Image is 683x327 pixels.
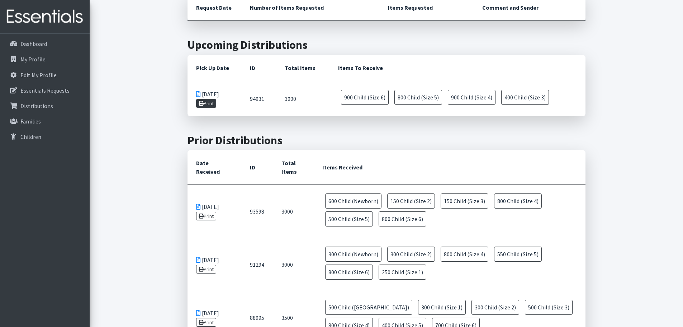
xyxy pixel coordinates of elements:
p: Children [20,133,41,140]
span: 500 Child (Size 3) [525,300,573,315]
span: 800 Child (Size 5) [394,90,442,105]
td: [DATE] [188,185,241,238]
td: 93598 [241,185,273,238]
span: 300 Child (Size 1) [418,300,466,315]
p: Distributions [20,102,53,109]
span: 300 Child (Size 2) [471,300,519,315]
a: Distributions [3,99,87,113]
td: 3000 [273,185,314,238]
span: 300 Child (Size 2) [387,247,435,262]
p: Edit My Profile [20,71,57,79]
span: 150 Child (Size 2) [387,193,435,209]
span: 550 Child (Size 5) [494,247,542,262]
td: 91294 [241,238,273,291]
a: Print [196,99,217,108]
span: 900 Child (Size 6) [341,90,389,105]
th: Items Received [314,150,585,185]
td: 3000 [276,81,329,116]
p: Dashboard [20,40,47,47]
th: ID [241,150,273,185]
p: Families [20,118,41,125]
th: Total Items [273,150,314,185]
span: 150 Child (Size 3) [441,193,488,209]
td: [DATE] [188,81,241,116]
a: Dashboard [3,37,87,51]
th: Items To Receive [329,55,585,81]
a: My Profile [3,52,87,66]
th: Pick Up Date [188,55,241,81]
span: 250 Child (Size 1) [379,265,426,280]
span: 800 Child (Size 6) [325,265,373,280]
a: Print [196,212,217,220]
img: HumanEssentials [3,5,87,29]
th: ID [241,55,276,81]
h2: Prior Distributions [188,134,585,147]
span: 800 Child (Size 6) [379,211,426,226]
a: Print [196,318,217,327]
td: [DATE] [188,238,241,291]
th: Total Items [276,55,329,81]
a: Print [196,265,217,274]
span: 400 Child (Size 3) [501,90,549,105]
a: Children [3,130,87,144]
p: Essentials Requests [20,87,70,94]
th: Date Received [188,150,241,185]
span: 500 Child (Size 5) [325,211,373,226]
span: 600 Child (Newborn) [325,193,381,209]
a: Edit My Profile [3,68,87,82]
h2: Upcoming Distributions [188,38,585,52]
span: 800 Child (Size 4) [441,247,488,262]
a: Essentials Requests [3,83,87,98]
p: My Profile [20,56,46,63]
span: 300 Child (Newborn) [325,247,381,262]
a: Families [3,114,87,129]
span: 500 Child ([GEOGRAPHIC_DATA]) [325,300,412,315]
span: 800 Child (Size 4) [494,193,542,209]
span: 900 Child (Size 4) [448,90,495,105]
td: 3000 [273,238,314,291]
td: 94931 [241,81,276,116]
